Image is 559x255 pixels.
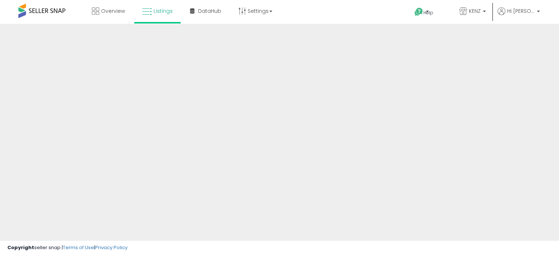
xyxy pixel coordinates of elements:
a: Terms of Use [63,244,94,251]
i: Get Help [414,7,423,17]
a: Privacy Policy [95,244,128,251]
span: Overview [101,7,125,15]
span: DataHub [198,7,221,15]
span: KENZ [469,7,481,15]
span: Listings [154,7,173,15]
a: Help [409,2,448,24]
span: Hi [PERSON_NAME] [507,7,535,15]
span: Help [423,10,433,16]
a: Hi [PERSON_NAME] [498,7,540,24]
strong: Copyright [7,244,34,251]
div: seller snap | | [7,244,128,251]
